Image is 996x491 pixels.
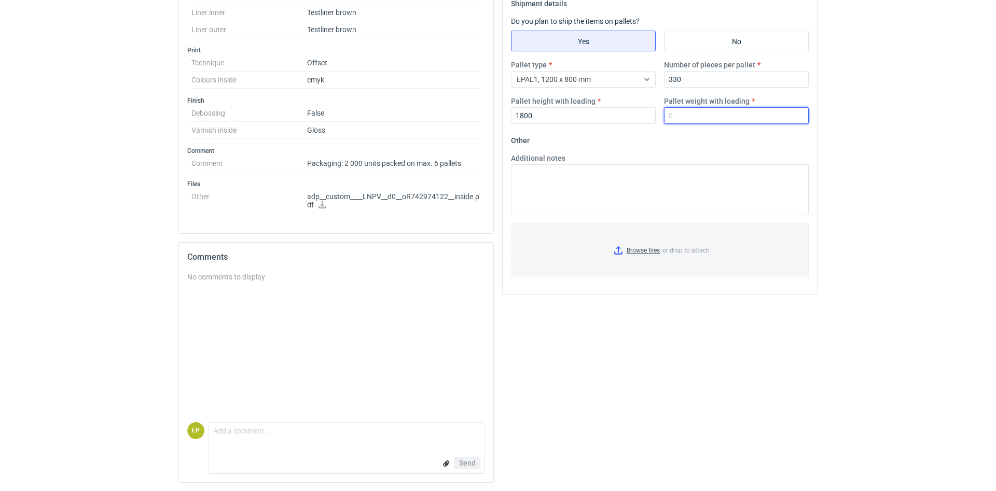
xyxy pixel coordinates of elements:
legend: Other [511,132,530,145]
h3: Comment [187,147,485,155]
label: Pallet height with loading [511,96,596,106]
h3: Files [187,180,485,188]
label: Do you plan to ship the items on pallets? [511,17,640,25]
input: 0 [664,71,809,88]
dd: cmyk [307,72,481,89]
input: 0 [664,107,809,124]
label: Additional notes [511,153,565,163]
span: Send [459,459,476,467]
label: Pallet type [511,60,547,70]
dt: Liner outer [191,21,307,38]
dt: Colours inside [191,72,307,89]
dd: Testliner brown [307,21,481,38]
figcaption: ŁP [187,422,204,439]
p: adp__custom____LNPV__d0__oR742974122__inside.pdf [307,192,481,210]
dd: Packaging: 2 000 units packed on max. 6 pallets [307,155,481,172]
label: Number of pieces per pallet [664,60,755,70]
dd: False [307,105,481,122]
dt: Technique [191,54,307,72]
dd: Offset [307,54,481,72]
dt: Comment [191,155,307,172]
dt: Debossing [191,105,307,122]
h3: Print [187,46,485,54]
label: No [664,31,809,51]
dt: Varnish inside [191,122,307,139]
h2: Comments [187,251,485,263]
span: EPAL1, 1200 x 800 mm [517,75,591,83]
dt: Liner inner [191,4,307,21]
h3: Finish [187,96,485,105]
dd: Gloss [307,122,481,139]
dd: Testliner brown [307,4,481,21]
div: No comments to display [187,272,485,282]
div: Łukasz Postawa [187,422,204,439]
label: Pallet weight with loading [664,96,750,106]
dt: Other [191,188,307,217]
label: Yes [511,31,656,51]
input: 0 [511,107,656,124]
button: Send [454,457,480,469]
label: or drop to attach [511,224,808,277]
